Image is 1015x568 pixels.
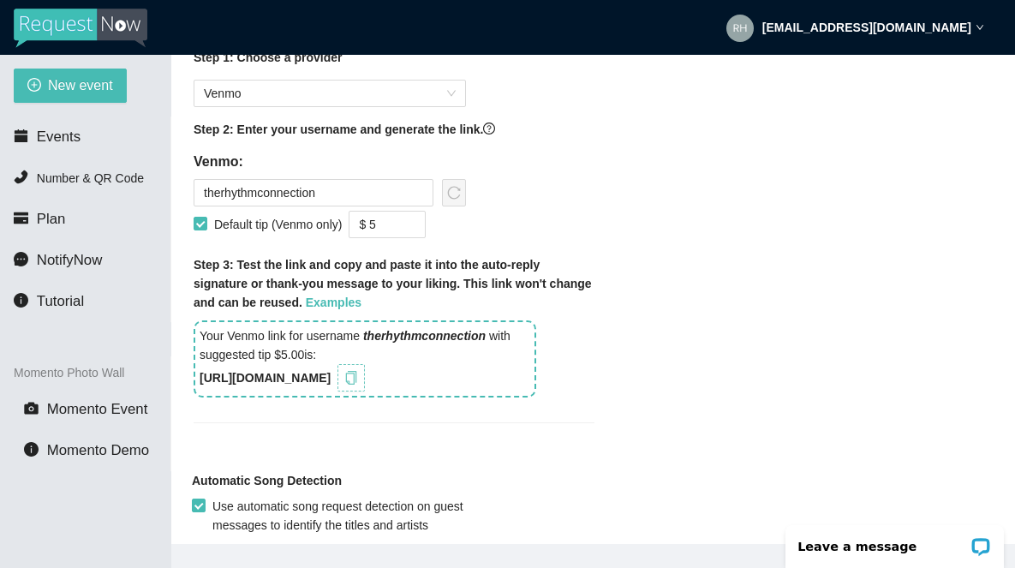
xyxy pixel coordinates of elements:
[200,371,331,385] b: [URL][DOMAIN_NAME]
[37,252,102,268] span: NotifyNow
[47,442,149,458] span: Momento Demo
[194,320,536,398] div: Your Venmo link for username with suggested tip $5.00 is:
[14,211,28,225] span: credit-card
[483,123,495,135] span: question-circle
[14,252,28,266] span: message
[37,211,66,227] span: Plan
[207,215,349,234] span: Default tip (Venmo only)
[24,401,39,416] span: camera
[14,293,28,308] span: info-circle
[37,293,84,309] span: Tutorial
[194,123,483,136] b: Step 2: Enter your username and generate the link.
[976,23,984,32] span: down
[194,179,433,206] input: Venmo username (without the @)
[194,152,466,172] h5: Venmo:
[206,497,526,535] span: Use automatic song request detection on guest messages to identify the titles and artists
[337,364,365,392] button: copy
[442,179,466,206] button: reload
[24,442,39,457] span: info-circle
[27,78,41,94] span: plus-circle
[192,471,342,490] b: Automatic Song Detection
[14,129,28,143] span: calendar
[306,296,361,309] a: Examples
[204,81,456,106] span: Venmo
[342,371,361,385] span: copy
[194,51,342,64] b: Step 1: Choose a provider
[762,21,971,34] strong: [EMAIL_ADDRESS][DOMAIN_NAME]
[726,15,754,42] img: aaa7bb0bfbf9eacfe7a42b5dcf2cbb08
[363,329,486,343] i: therhythmconnection
[14,69,127,103] button: plus-circleNew event
[774,514,1015,568] iframe: LiveChat chat widget
[194,258,592,309] b: Step 3: Test the link and copy and paste it into the auto-reply signature or thank-you message to...
[37,129,81,145] span: Events
[37,171,144,185] span: Number & QR Code
[14,170,28,184] span: phone
[47,401,148,417] span: Momento Event
[48,75,113,96] span: New event
[14,9,147,48] img: RequestNow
